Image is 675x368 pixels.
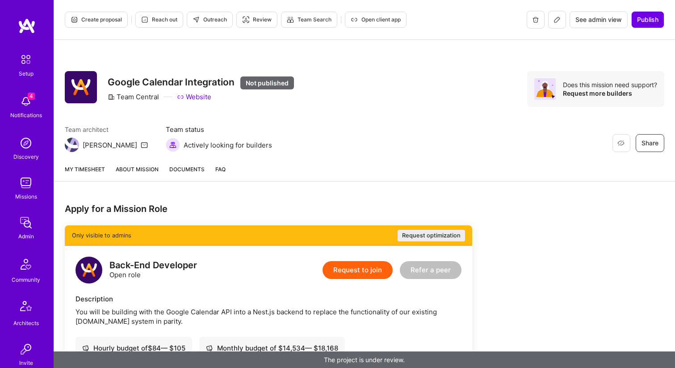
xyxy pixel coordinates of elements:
[65,165,105,181] a: My timesheet
[166,125,272,134] span: Team status
[534,78,556,100] img: Avatar
[15,192,37,201] div: Missions
[116,165,159,181] a: About Mission
[75,257,102,283] img: logo
[187,12,233,28] button: Outreach
[82,345,89,351] i: icon Cash
[575,15,622,24] span: See admin view
[641,139,658,148] span: Share
[177,92,211,102] a: Website
[65,12,128,28] button: Create proposal
[83,140,137,150] div: [PERSON_NAME]
[351,16,401,24] span: Open client app
[28,93,35,100] span: 4
[563,80,657,89] div: Does this mission need support?
[206,345,213,351] i: icon Cash
[242,16,249,23] i: icon Targeter
[17,340,35,358] img: Invite
[17,93,35,110] img: bell
[75,307,461,326] div: You will be building with the Google Calendar API into a Nest.js backend to replace the functiona...
[631,11,664,28] button: Publish
[166,138,180,152] img: Actively looking for builders
[65,71,97,103] img: Company Logo
[141,16,177,24] span: Reach out
[71,16,122,24] span: Create proposal
[65,203,472,215] div: Apply for a Mission Role
[109,261,197,270] div: Back-End Developer
[400,261,461,279] button: Refer a peer
[17,174,35,192] img: teamwork
[135,12,183,28] button: Reach out
[17,50,35,69] img: setup
[184,140,272,150] span: Actively looking for builders
[15,254,37,275] img: Community
[65,225,472,246] div: Only visible to admins
[18,18,36,34] img: logo
[215,165,226,181] a: FAQ
[287,16,331,24] span: Team Search
[65,138,79,152] img: Team Architect
[236,12,277,28] button: Review
[323,261,393,279] button: Request to join
[108,93,115,101] i: icon CompanyGray
[75,294,461,304] div: Description
[563,89,657,97] div: Request more builders
[345,12,407,28] button: Open client app
[13,152,39,161] div: Discovery
[108,76,294,89] h3: Google Calendar Integration
[82,343,185,353] div: Hourly budget of $ 84 — $ 105
[17,214,35,232] img: admin teamwork
[169,165,205,174] span: Documents
[12,275,40,284] div: Community
[108,92,159,102] div: Team Central
[19,69,34,78] div: Setup
[637,15,658,24] span: Publish
[636,134,664,152] button: Share
[242,16,272,24] span: Review
[109,261,197,279] div: Open role
[281,12,337,28] button: Team Search
[169,165,205,181] a: Documents
[193,16,227,24] span: Outreach
[54,351,675,368] div: The project is under review.
[617,140,625,147] i: icon EyeClosed
[398,230,465,241] button: Request optimization
[65,125,148,134] span: Team architect
[18,232,34,241] div: Admin
[240,76,294,89] div: Not published
[10,110,42,120] div: Notifications
[13,318,39,328] div: Architects
[17,134,35,152] img: discovery
[71,16,78,23] i: icon Proposal
[15,297,37,318] img: Architects
[141,141,148,148] i: icon Mail
[206,343,338,353] div: Monthly budget of $ 14,534 — $ 18,168
[570,11,628,28] button: See admin view
[19,358,33,368] div: Invite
